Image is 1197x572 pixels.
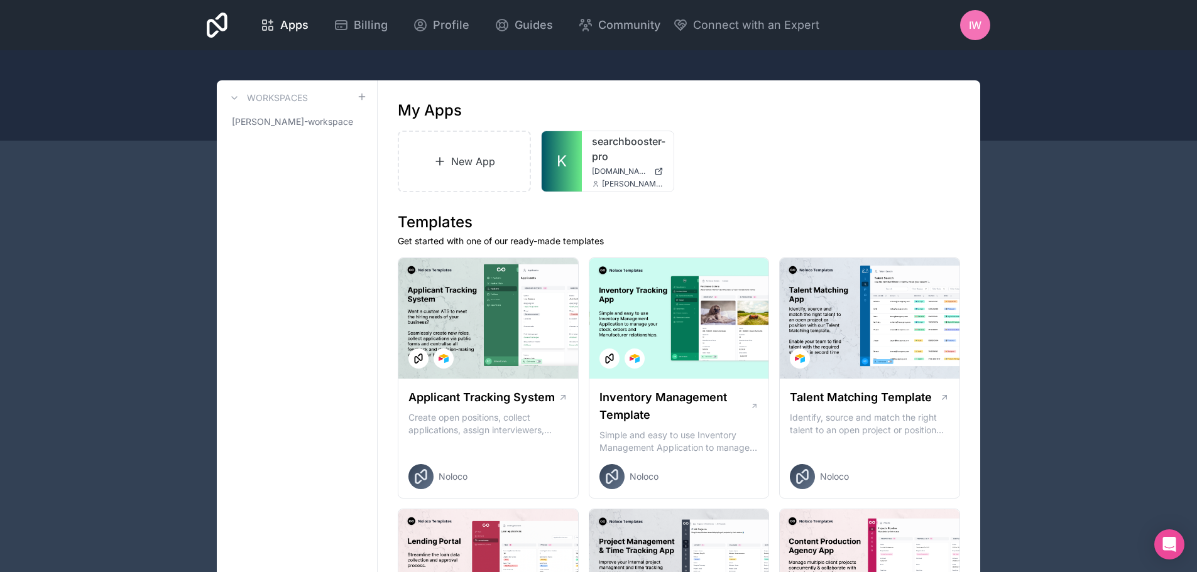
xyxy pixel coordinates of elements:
a: Guides [484,11,563,39]
p: Create open positions, collect applications, assign interviewers, centralise candidate feedback a... [408,411,568,436]
span: Noloco [820,470,849,483]
a: [PERSON_NAME]-workspace [227,111,367,133]
button: Connect with an Expert [673,16,819,34]
span: Noloco [630,470,659,483]
a: Apps [250,11,319,39]
h1: Inventory Management Template [599,389,750,424]
span: Profile [433,16,469,34]
img: Airtable Logo [795,353,805,364]
a: Billing [324,11,398,39]
span: Community [598,16,660,34]
a: Community [568,11,670,39]
h1: Templates [398,212,960,232]
a: New App [398,131,531,192]
h3: Workspaces [247,92,308,104]
span: Noloco [439,470,467,483]
a: [DOMAIN_NAME] [592,166,664,176]
p: Simple and easy to use Inventory Management Application to manage your stock, orders and Manufact... [599,429,759,454]
span: Apps [280,16,309,34]
span: K [557,151,567,171]
span: Connect with an Expert [693,16,819,34]
span: Billing [354,16,388,34]
span: [PERSON_NAME]-workspace [232,116,353,128]
a: K [542,131,582,192]
span: [PERSON_NAME][EMAIL_ADDRESS][PERSON_NAME][DOMAIN_NAME] [602,179,664,189]
h1: Talent Matching Template [790,389,932,406]
span: Guides [515,16,553,34]
h1: Applicant Tracking System [408,389,555,406]
div: Open Intercom Messenger [1154,529,1184,559]
span: [DOMAIN_NAME] [592,166,649,176]
h1: My Apps [398,100,462,121]
p: Identify, source and match the right talent to an open project or position with our Talent Matchi... [790,411,949,436]
img: Airtable Logo [630,353,640,364]
span: iw [969,18,981,33]
a: searchbooster-pro [592,134,664,164]
img: Airtable Logo [439,353,449,364]
a: Profile [403,11,479,39]
a: Workspaces [227,90,308,105]
p: Get started with one of our ready-made templates [398,235,960,247]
